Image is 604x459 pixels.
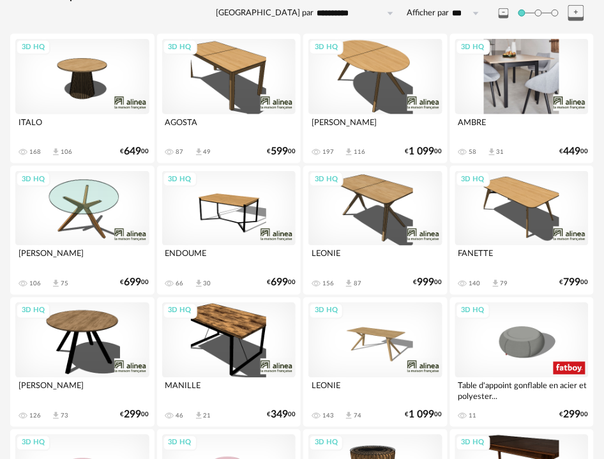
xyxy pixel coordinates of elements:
[194,411,204,421] span: Download icon
[405,147,442,156] div: € 00
[204,148,211,156] div: 49
[456,303,490,319] div: 3D HQ
[157,297,301,427] a: 3D HQ MANILLE 46 Download icon 21 €34900
[418,279,435,287] span: 999
[409,411,435,419] span: 1 099
[204,412,211,420] div: 21
[414,279,442,287] div: € 00
[29,280,41,288] div: 106
[163,303,197,319] div: 3D HQ
[560,279,589,287] div: € 00
[163,435,197,451] div: 3D HQ
[194,279,204,289] span: Download icon
[194,147,204,157] span: Download icon
[309,435,344,451] div: 3D HQ
[354,412,361,420] div: 74
[322,280,334,288] div: 156
[16,303,50,319] div: 3D HQ
[344,411,354,421] span: Download icon
[497,148,504,156] div: 31
[560,411,589,419] div: € 00
[322,412,334,420] div: 143
[162,246,296,271] div: ENDOUME
[51,147,61,157] span: Download icon
[308,246,442,271] div: LEONIE
[469,412,477,420] div: 11
[267,279,296,287] div: € 00
[162,378,296,403] div: MANILLE
[10,166,155,296] a: 3D HQ [PERSON_NAME] 106 Download icon 75 €69900
[125,279,142,287] span: 699
[157,34,301,163] a: 3D HQ AGOSTA 87 Download icon 49 €59900
[309,40,344,56] div: 3D HQ
[456,435,490,451] div: 3D HQ
[456,40,490,56] div: 3D HQ
[216,8,313,19] label: [GEOGRAPHIC_DATA] par
[125,147,142,156] span: 649
[176,148,184,156] div: 87
[29,412,41,420] div: 126
[162,114,296,140] div: AGOSTA
[271,279,288,287] span: 699
[308,378,442,403] div: LEONIE
[29,148,41,156] div: 168
[354,148,365,156] div: 116
[15,378,149,403] div: [PERSON_NAME]
[16,172,50,188] div: 3D HQ
[309,303,344,319] div: 3D HQ
[176,412,184,420] div: 46
[157,166,301,296] a: 3D HQ ENDOUME 66 Download icon 30 €69900
[456,172,490,188] div: 3D HQ
[344,279,354,289] span: Download icon
[501,280,508,288] div: 79
[455,246,589,271] div: FANETTE
[487,147,497,157] span: Download icon
[354,280,361,288] div: 87
[125,411,142,419] span: 299
[51,279,61,289] span: Download icon
[450,297,594,427] a: 3D HQ Table d'appoint gonflable en acier et polyester... 11 €29900
[322,148,334,156] div: 197
[450,166,594,296] a: 3D HQ FANETTE 140 Download icon 79 €79900
[15,246,149,271] div: [PERSON_NAME]
[450,34,594,163] a: 3D HQ AMBRE 58 Download icon 31 €44900
[267,411,296,419] div: € 00
[16,40,50,56] div: 3D HQ
[10,34,155,163] a: 3D HQ ITALO 168 Download icon 106 €64900
[163,172,197,188] div: 3D HQ
[51,411,61,421] span: Download icon
[10,297,155,427] a: 3D HQ [PERSON_NAME] 126 Download icon 73 €29900
[204,280,211,288] div: 30
[303,166,448,296] a: 3D HQ LEONIE 156 Download icon 87 €99900
[564,147,581,156] span: 449
[564,411,581,419] span: 299
[308,114,442,140] div: [PERSON_NAME]
[121,279,149,287] div: € 00
[303,297,448,427] a: 3D HQ LEONIE 143 Download icon 74 €1 09900
[61,412,68,420] div: 73
[405,411,442,419] div: € 00
[455,378,589,403] div: Table d'appoint gonflable en acier et polyester...
[271,147,288,156] span: 599
[15,114,149,140] div: ITALO
[121,147,149,156] div: € 00
[564,279,581,287] span: 799
[163,40,197,56] div: 3D HQ
[469,148,477,156] div: 58
[176,280,184,288] div: 66
[271,411,288,419] span: 349
[407,8,449,19] label: Afficher par
[560,147,589,156] div: € 00
[409,147,435,156] span: 1 099
[303,34,448,163] a: 3D HQ [PERSON_NAME] 197 Download icon 116 €1 09900
[309,172,344,188] div: 3D HQ
[61,148,72,156] div: 106
[469,280,481,288] div: 140
[491,279,501,289] span: Download icon
[61,280,68,288] div: 75
[121,411,149,419] div: € 00
[267,147,296,156] div: € 00
[16,435,50,451] div: 3D HQ
[344,147,354,157] span: Download icon
[455,114,589,140] div: AMBRE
